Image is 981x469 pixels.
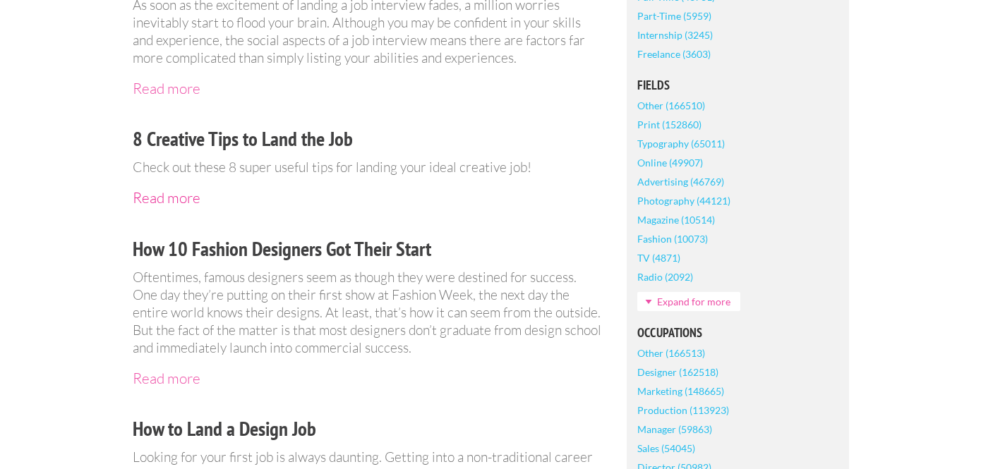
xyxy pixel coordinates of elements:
a: Expand for more [637,292,740,311]
a: Designer (162518) [637,363,718,382]
a: Manager (59863) [637,420,712,439]
p: Oftentimes, famous designers seem as though they were destined for success. One day they’re putti... [133,269,602,357]
a: Photography (44121) [637,191,730,210]
a: Other (166513) [637,343,705,363]
a: How to Land a Design Job [133,415,602,443]
a: Marketing (148665) [637,382,724,401]
a: Production (113923) [637,401,729,420]
p: Check out these 8 super useful tips for landing your ideal creative job! [133,159,602,176]
a: Other (166510) [637,96,705,115]
a: Advertising (46769) [637,172,724,191]
a: Typography (65011) [637,134,725,153]
a: Online (49907) [637,153,703,172]
a: Read more [133,188,200,207]
a: Sales (54045) [637,439,695,458]
a: Print (152860) [637,115,702,134]
a: TV (4871) [637,248,680,267]
a: Freelance (3603) [637,44,711,63]
a: Part-Time (5959) [637,6,711,25]
a: Fashion (10073) [637,229,708,248]
a: 8 Creative Tips to Land the Job [133,125,602,153]
a: Radio (2092) [637,267,693,286]
a: Read more [133,369,200,387]
a: Internship (3245) [637,25,713,44]
h5: Occupations [637,327,838,339]
a: Magazine (10514) [637,210,715,229]
h5: Fields [637,79,838,92]
a: How 10 Fashion Designers Got Their Start [133,235,602,263]
a: Read more [133,79,200,97]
